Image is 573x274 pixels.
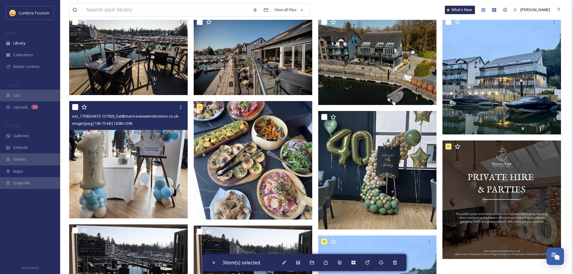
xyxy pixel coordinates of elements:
span: Library [13,40,25,46]
img: ext_1758024641.374355_Eat@marinaviewwindermere.co.uk-20250319-1259-5.jpg [194,16,312,95]
span: Uploads [13,104,28,110]
span: Collections [13,52,33,58]
button: Open Chat [547,248,564,265]
span: 3 item(s) selected. [222,259,261,266]
a: [PERSON_NAME] [510,4,553,16]
span: Galleries [13,133,29,139]
a: Privacy Policy [21,264,39,271]
a: View all files [271,4,307,16]
img: ext_1758024615.137009_Eat@marinaviewwindermere.co.uk-Party.jpg [69,101,188,219]
span: Media Centres [13,64,40,69]
span: MEDIA [6,31,17,35]
img: ext_1758024612.411199_Eat@marinaviewwindermere.co.uk-Buffet.jpg [194,101,312,220]
img: ext_1758024070.021882_Eat@marinaviewwindermere.co.uk-22.png [442,140,561,259]
span: ext_1758024615.137009_Eat@marinaviewwindermere.co.uk-Party.jpg [72,113,195,119]
span: [PERSON_NAME] [520,7,550,12]
span: COLLECT [6,83,19,88]
span: UGC [13,93,21,98]
span: Maps [13,168,23,174]
img: ext_1758024635.316792_Eat@marinaviewwindermere.co.uk-20250319-1218-2.jpg [318,16,437,105]
img: images.jpg [10,10,16,16]
img: ext_1758024617.708046_Eat@marinaviewwindermere.co.uk-The Boathouse Image.jpeg [442,16,561,134]
img: ext_1758024612.250815_Eat@marinaviewwindermere.co.uk-Party 2.jpg [318,111,437,229]
div: 10 [31,105,38,109]
input: Search your library [83,3,250,17]
span: Privacy Policy [21,266,39,270]
span: Embeds [13,145,28,150]
span: SnapLink [13,180,30,186]
span: Cumbria Tourism [19,10,49,16]
span: Stories [13,156,26,162]
a: What's New [445,6,475,14]
span: image/jpeg | 196.73 kB | 1308 x 1296 [72,121,132,126]
span: WIDGETS [6,124,20,128]
img: ext_1758024642.085695_Eat@marinaviewwindermere.co.uk-20250319-1524-5.jpg [69,16,188,95]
